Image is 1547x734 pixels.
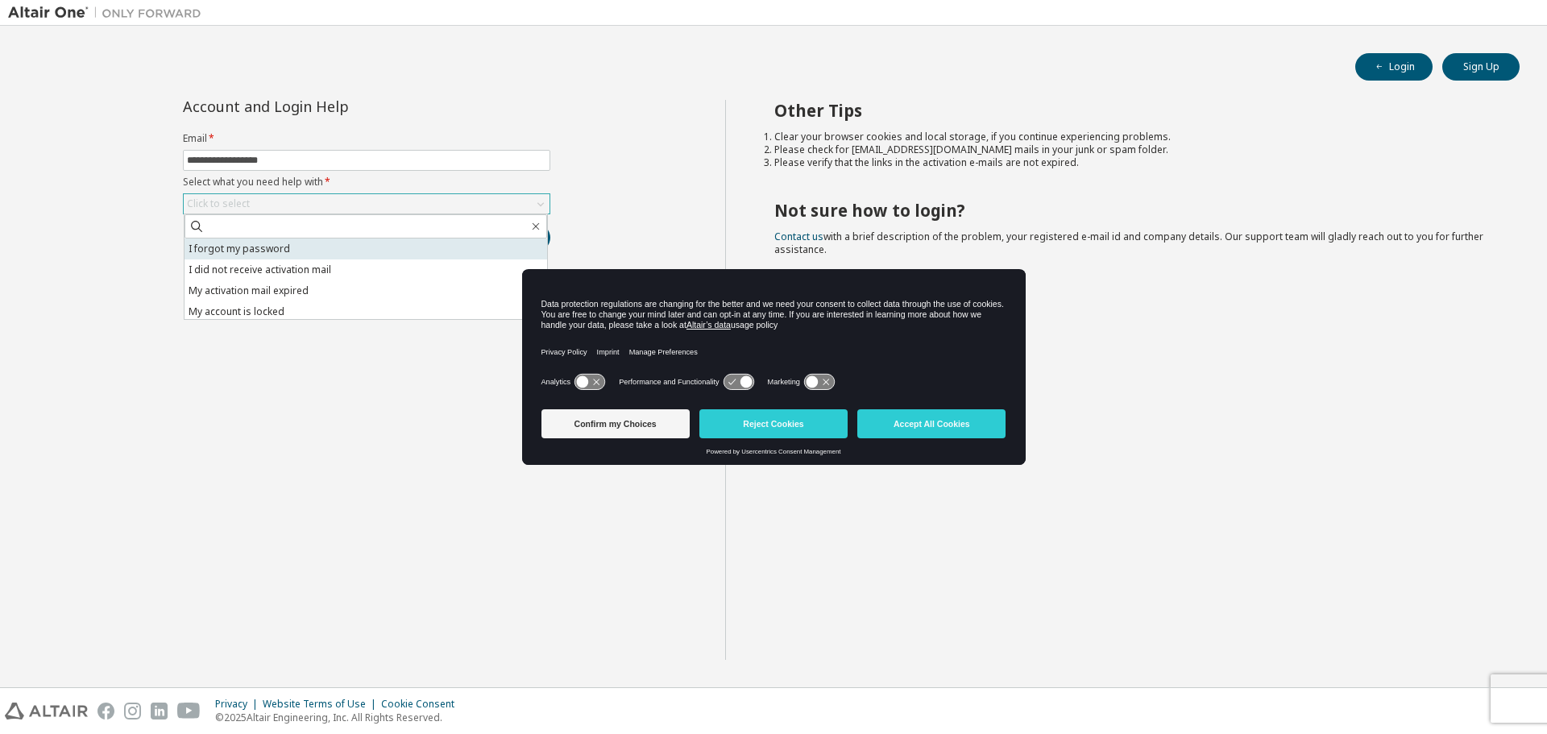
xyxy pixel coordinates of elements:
button: Sign Up [1442,53,1520,81]
div: Cookie Consent [381,698,464,711]
div: Click to select [184,194,550,214]
img: altair_logo.svg [5,703,88,719]
img: Altair One [8,5,209,21]
img: linkedin.svg [151,703,168,719]
img: instagram.svg [124,703,141,719]
h2: Not sure how to login? [774,200,1491,221]
li: Clear your browser cookies and local storage, if you continue experiencing problems. [774,131,1491,143]
li: I forgot my password [185,238,547,259]
div: Click to select [187,197,250,210]
a: Contact us [774,230,823,243]
li: Please verify that the links in the activation e-mails are not expired. [774,156,1491,169]
p: © 2025 Altair Engineering, Inc. All Rights Reserved. [215,711,464,724]
button: Login [1355,53,1433,81]
div: Privacy [215,698,263,711]
div: Account and Login Help [183,100,477,113]
h2: Other Tips [774,100,1491,121]
label: Select what you need help with [183,176,550,189]
span: with a brief description of the problem, your registered e-mail id and company details. Our suppo... [774,230,1483,256]
li: Please check for [EMAIL_ADDRESS][DOMAIN_NAME] mails in your junk or spam folder. [774,143,1491,156]
div: Website Terms of Use [263,698,381,711]
label: Email [183,132,550,145]
img: facebook.svg [97,703,114,719]
img: youtube.svg [177,703,201,719]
